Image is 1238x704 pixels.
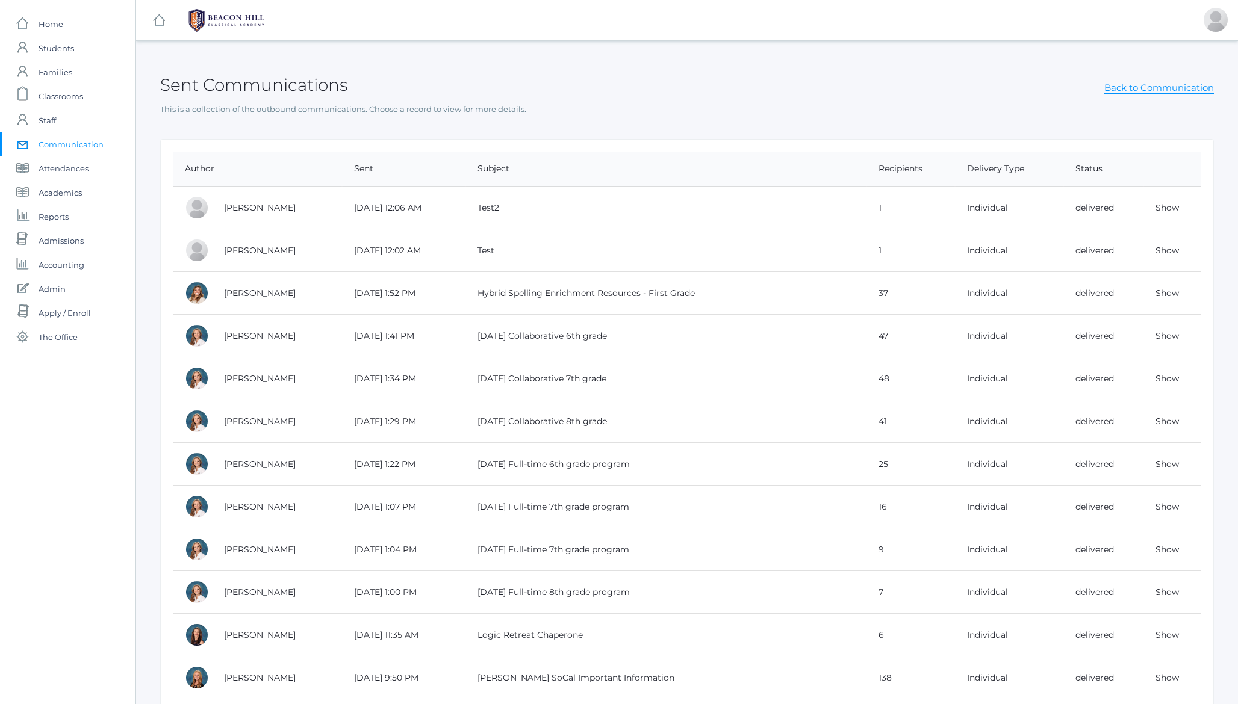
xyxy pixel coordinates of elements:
[465,152,866,187] th: Subject
[955,400,1063,443] td: Individual
[224,416,296,427] a: [PERSON_NAME]
[39,12,63,36] span: Home
[866,152,955,187] th: Recipients
[866,229,955,272] td: 1
[39,325,78,349] span: The Office
[955,315,1063,357] td: Individual
[465,187,866,229] td: Test2
[185,452,209,476] div: Jessica Diaz
[866,272,955,315] td: 37
[342,400,465,443] td: [DATE] 1:29 PM
[342,656,465,699] td: [DATE] 9:50 PM
[224,373,296,384] a: [PERSON_NAME]
[39,205,69,229] span: Reports
[465,656,866,699] td: [PERSON_NAME] SoCal Important Information
[955,187,1063,229] td: Individual
[1104,82,1214,94] a: Back to Communication
[224,245,296,256] a: [PERSON_NAME]
[224,587,296,597] a: [PERSON_NAME]
[955,486,1063,528] td: Individual
[39,108,56,132] span: Staff
[224,629,296,640] a: [PERSON_NAME]
[39,277,66,301] span: Admin
[866,400,955,443] td: 41
[866,614,955,656] td: 6
[866,528,955,571] td: 9
[1063,614,1143,656] td: delivered
[181,5,272,36] img: BHCALogos-05-308ed15e86a5a0abce9b8dd61676a3503ac9727e845dece92d48e8588c001991.png
[224,330,296,341] a: [PERSON_NAME]
[224,501,296,512] a: [PERSON_NAME]
[185,409,209,433] div: Jessica Diaz
[342,571,465,614] td: [DATE] 1:00 PM
[465,571,866,614] td: [DATE] Full-time 8th grade program
[465,614,866,656] td: Logic Retreat Chaperone
[1063,357,1143,400] td: delivered
[955,528,1063,571] td: Individual
[185,196,209,220] div: Jason Roberts
[39,156,89,181] span: Attendances
[224,544,296,555] a: [PERSON_NAME]
[342,315,465,357] td: [DATE] 1:41 PM
[185,281,209,305] div: Liv Barber
[866,656,955,699] td: 138
[1156,629,1179,640] a: Show
[1156,288,1179,298] a: Show
[342,486,465,528] td: [DATE] 1:07 PM
[1063,229,1143,272] td: delivered
[955,571,1063,614] td: Individual
[465,528,866,571] td: [DATE] Full-time 7th grade program
[955,357,1063,400] td: Individual
[866,187,955,229] td: 1
[955,443,1063,486] td: Individual
[173,152,342,187] th: Author
[866,357,955,400] td: 48
[1156,544,1179,555] a: Show
[224,202,296,213] a: [PERSON_NAME]
[1156,202,1179,213] a: Show
[465,443,866,486] td: [DATE] Full-time 6th grade program
[342,229,465,272] td: [DATE] 12:02 AM
[39,132,104,156] span: Communication
[160,76,347,94] h2: Sent Communications
[955,229,1063,272] td: Individual
[465,272,866,315] td: Hybrid Spelling Enrichment Resources - First Grade
[160,103,1214,116] p: This is a collection of the outbound communications. Choose a record to view for more details.
[866,315,955,357] td: 47
[185,238,209,262] div: Jason Roberts
[342,272,465,315] td: [DATE] 1:52 PM
[185,623,209,647] div: Hilary Erickson
[224,672,296,683] a: [PERSON_NAME]
[39,36,74,60] span: Students
[1063,187,1143,229] td: delivered
[185,580,209,604] div: Jessica Diaz
[39,84,83,108] span: Classrooms
[955,656,1063,699] td: Individual
[1156,245,1179,256] a: Show
[39,60,72,84] span: Families
[1156,373,1179,384] a: Show
[1204,8,1228,32] div: Jason Roberts
[185,495,209,519] div: Jessica Diaz
[1156,672,1179,683] a: Show
[1156,330,1179,341] a: Show
[185,324,209,348] div: Jessica Diaz
[1063,400,1143,443] td: delivered
[342,152,465,187] th: Sent
[1156,416,1179,427] a: Show
[955,272,1063,315] td: Individual
[465,315,866,357] td: [DATE] Collaborative 6th grade
[955,614,1063,656] td: Individual
[1063,486,1143,528] td: delivered
[342,528,465,571] td: [DATE] 1:04 PM
[465,400,866,443] td: [DATE] Collaborative 8th grade
[1063,152,1143,187] th: Status
[185,366,209,391] div: Jessica Diaz
[342,443,465,486] td: [DATE] 1:22 PM
[465,357,866,400] td: [DATE] Collaborative 7th grade
[465,486,866,528] td: [DATE] Full-time 7th grade program
[342,187,465,229] td: [DATE] 12:06 AM
[1063,528,1143,571] td: delivered
[1063,443,1143,486] td: delivered
[39,253,84,277] span: Accounting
